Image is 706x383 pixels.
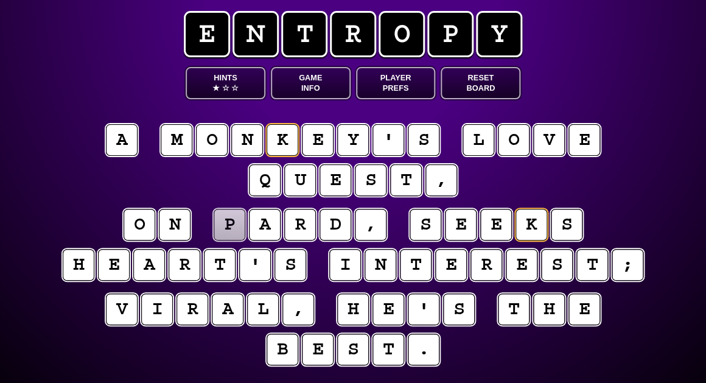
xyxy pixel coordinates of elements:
span: e [184,11,230,57]
puzzle-tile: n [231,124,263,156]
puzzle-tile: q [249,164,281,196]
button: ResetBoard [441,67,520,99]
span: p [427,11,474,57]
puzzle-tile: o [196,124,228,156]
puzzle-tile: r [470,249,502,281]
puzzle-tile: n [159,209,190,241]
puzzle-tile: e [480,209,512,241]
puzzle-tile: , [425,164,457,196]
puzzle-tile: e [445,209,477,241]
button: Hints★ ☆ ☆ [186,67,265,99]
puzzle-tile: ' [372,124,404,156]
span: ☆ [222,83,229,93]
puzzle-tile: l [247,293,279,325]
puzzle-tile: , [282,293,314,325]
puzzle-tile: p [214,209,245,241]
puzzle-tile: i [329,249,361,281]
puzzle-tile: v [106,293,138,325]
puzzle-tile: s [274,249,306,281]
puzzle-tile: e [320,164,351,196]
puzzle-tile: s [541,249,573,281]
puzzle-tile: o [498,124,529,156]
puzzle-tile: r [284,209,316,241]
puzzle-tile: e [302,334,334,365]
span: y [476,11,522,57]
puzzle-tile: e [98,249,130,281]
button: PlayerPrefs [356,67,436,99]
puzzle-tile: , [355,209,386,241]
puzzle-tile: s [443,293,475,325]
puzzle-tile: d [320,209,351,241]
puzzle-tile: m [161,124,192,156]
puzzle-tile: s [410,209,441,241]
puzzle-tile: s [551,209,582,241]
puzzle-tile: e [302,124,334,156]
puzzle-tile: n [365,249,396,281]
span: ☆ [231,83,239,93]
puzzle-tile: v [533,124,565,156]
puzzle-tile: ' [239,249,271,281]
puzzle-tile: a [212,293,243,325]
puzzle-tile: t [576,249,608,281]
span: n [232,11,279,57]
puzzle-tile: s [337,334,369,365]
puzzle-tile: e [568,293,600,325]
puzzle-tile: h [533,293,565,325]
puzzle-tile: t [498,293,529,325]
puzzle-tile: e [506,249,537,281]
puzzle-tile: ; [612,249,643,281]
puzzle-tile: . [408,334,439,365]
puzzle-tile: s [355,164,386,196]
span: o [379,11,425,57]
puzzle-tile: y [337,124,369,156]
puzzle-tile: r [169,249,200,281]
puzzle-tile: u [284,164,316,196]
puzzle-tile: o [124,209,155,241]
puzzle-tile: r [177,293,208,325]
puzzle-tile: h [63,249,94,281]
puzzle-tile: a [106,124,138,156]
puzzle-tile: l [463,124,494,156]
puzzle-tile: a [249,209,281,241]
puzzle-tile: t [400,249,432,281]
puzzle-tile: t [372,334,404,365]
puzzle-tile: i [141,293,173,325]
puzzle-tile: t [390,164,422,196]
puzzle-tile: s [408,124,439,156]
button: GameInfo [271,67,351,99]
span: t [281,11,327,57]
puzzle-tile: b [267,334,298,365]
span: r [330,11,376,57]
puzzle-tile: h [337,293,369,325]
puzzle-tile: e [568,124,600,156]
puzzle-tile: e [372,293,404,325]
puzzle-tile: ' [408,293,439,325]
puzzle-tile: t [204,249,236,281]
puzzle-tile: a [133,249,165,281]
puzzle-tile: e [435,249,467,281]
span: ★ [212,83,220,93]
